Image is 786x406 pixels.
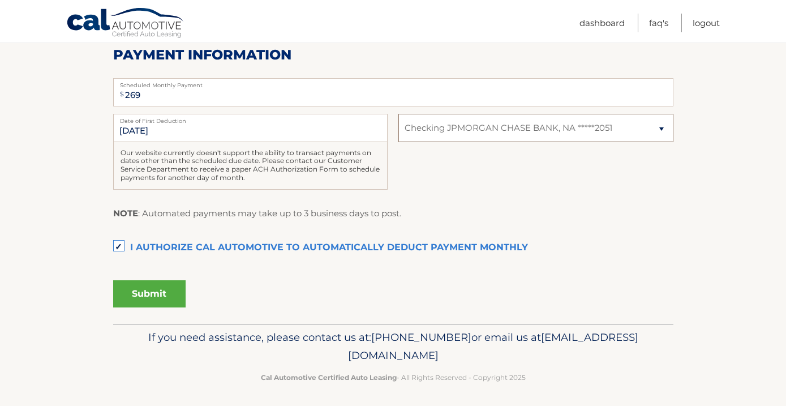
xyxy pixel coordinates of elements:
[113,237,673,259] label: I authorize cal automotive to automatically deduct payment monthly
[113,208,138,219] strong: NOTE
[693,14,720,32] a: Logout
[113,280,186,307] button: Submit
[348,331,638,362] span: [EMAIL_ADDRESS][DOMAIN_NAME]
[113,114,388,123] label: Date of First Deduction
[113,114,388,142] input: Payment Date
[261,373,397,382] strong: Cal Automotive Certified Auto Leasing
[649,14,668,32] a: FAQ's
[113,46,673,63] h2: Payment Information
[66,7,185,40] a: Cal Automotive
[117,82,127,107] span: $
[579,14,625,32] a: Dashboard
[113,78,673,106] input: Payment Amount
[113,142,388,190] div: Our website currently doesn't support the ability to transact payments on dates other than the sc...
[121,371,666,383] p: - All Rights Reserved - Copyright 2025
[371,331,471,344] span: [PHONE_NUMBER]
[113,206,401,221] p: : Automated payments may take up to 3 business days to post.
[121,328,666,365] p: If you need assistance, please contact us at: or email us at
[113,78,673,87] label: Scheduled Monthly Payment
